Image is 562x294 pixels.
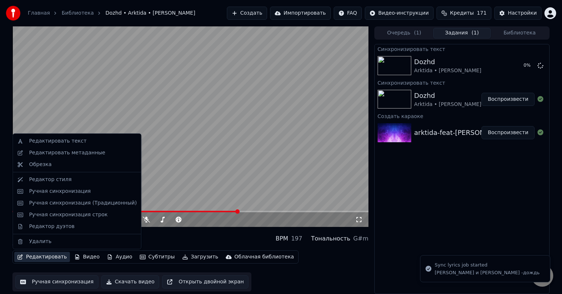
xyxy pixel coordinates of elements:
button: Субтитры [137,252,178,262]
button: Редактировать [14,252,70,262]
span: ( 1 ) [414,29,421,37]
div: Редактор стиля [29,176,71,183]
button: Настройки [494,7,542,20]
div: Облачная библиотека [235,253,294,261]
button: Загрузить [179,252,221,262]
button: Видео-инструкции [365,7,434,20]
div: Редактировать метаданные [29,149,105,157]
button: Импортировать [270,7,331,20]
div: 197 [291,234,303,243]
span: ( 1 ) [472,29,479,37]
button: Видео [71,252,103,262]
span: Dozhd • Arktida • [PERSON_NAME] [105,10,195,17]
div: Тональность [311,234,350,243]
div: Dozhd [414,57,482,67]
div: Создать караоке [375,111,549,120]
div: Обрезка [29,161,52,168]
button: Скачать видео [101,275,160,289]
button: Аудио [104,252,135,262]
div: Ручная синхронизация строк [29,211,108,218]
div: arktida-feat-[PERSON_NAME] [414,128,510,138]
a: Библиотека [61,10,94,17]
button: Библиотека [491,28,548,38]
button: Ручная синхронизация [15,275,98,289]
div: Редактор дуэтов [29,223,74,230]
img: youka [6,6,20,21]
div: Редактировать текст [29,137,86,145]
button: Воспроизвести [482,93,535,106]
button: FAQ [334,7,362,20]
button: Очередь [375,28,433,38]
div: 0 % [524,63,535,69]
div: Arktida • [PERSON_NAME] [414,101,482,108]
span: 171 [477,10,487,17]
div: Arktida • [PERSON_NAME] [414,67,482,74]
button: Создать [227,7,267,20]
span: Кредиты [450,10,474,17]
div: Синхронизировать текст [375,78,549,87]
button: Задания [433,28,491,38]
button: Воспроизвести [482,126,535,139]
a: Главная [28,10,50,17]
div: Ручная синхронизация (Традиционный) [29,199,136,207]
div: [PERSON_NAME] и [PERSON_NAME] -дождь [435,269,540,276]
button: Кредиты171 [437,7,491,20]
div: Удалить [29,238,51,245]
div: Dozhd [414,91,482,101]
div: BPM [276,234,288,243]
nav: breadcrumb [28,10,195,17]
div: G#m [353,234,368,243]
div: Настройки [508,10,537,17]
div: Ручная синхронизация [29,188,91,195]
div: Синхронизировать текст [375,44,549,53]
button: Открыть двойной экран [162,275,248,289]
div: Sync lyrics job started [435,261,540,269]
